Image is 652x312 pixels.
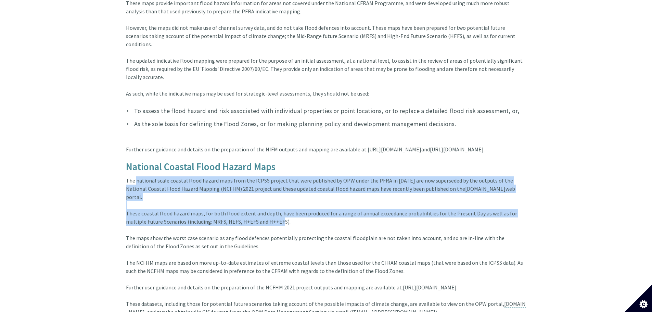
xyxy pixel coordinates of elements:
[126,119,526,129] li: As the sole basis for defining the Flood Zones, or for making planning policy and development man...
[126,106,526,116] li: To assess the flood hazard and risk associated with individual properties or point locations, or ...
[368,146,421,153] a: [URL][DOMAIN_NAME]
[430,146,484,153] a: [URL][DOMAIN_NAME]
[625,285,652,312] button: Set cookie preferences
[403,284,457,291] a: [URL][DOMAIN_NAME]
[465,185,506,192] a: [DOMAIN_NAME]
[126,162,526,173] h4: National Coastal Flood Hazard Maps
